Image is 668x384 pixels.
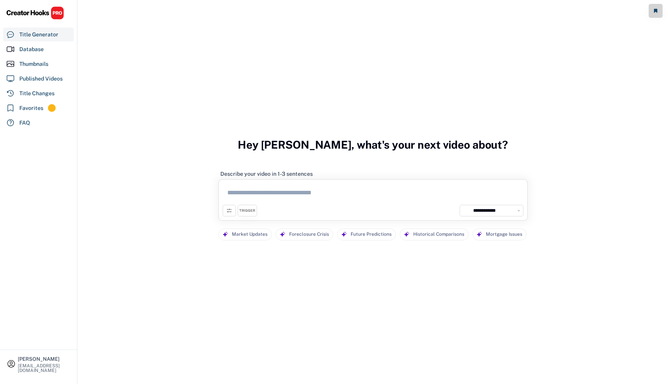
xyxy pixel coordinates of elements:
[18,357,70,362] div: [PERSON_NAME]
[239,208,255,213] div: TRIGGER
[19,31,58,39] div: Title Generator
[19,104,43,112] div: Favorites
[238,130,508,159] h3: Hey [PERSON_NAME], what's your next video about?
[19,89,55,98] div: Title Changes
[19,60,48,68] div: Thumbnails
[19,75,63,83] div: Published Videos
[289,229,329,240] div: Foreclosure Crisis
[413,229,464,240] div: Historical Comparisons
[486,229,522,240] div: Mortgage Issues
[351,229,392,240] div: Future Predictions
[462,207,469,214] img: yH5BAEAAAAALAAAAAABAAEAAAIBRAA7
[220,170,313,177] div: Describe your video in 1-3 sentences
[232,229,268,240] div: Market Updates
[19,119,30,127] div: FAQ
[18,363,70,373] div: [EMAIL_ADDRESS][DOMAIN_NAME]
[19,45,44,53] div: Database
[6,6,64,20] img: CHPRO%20Logo.svg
